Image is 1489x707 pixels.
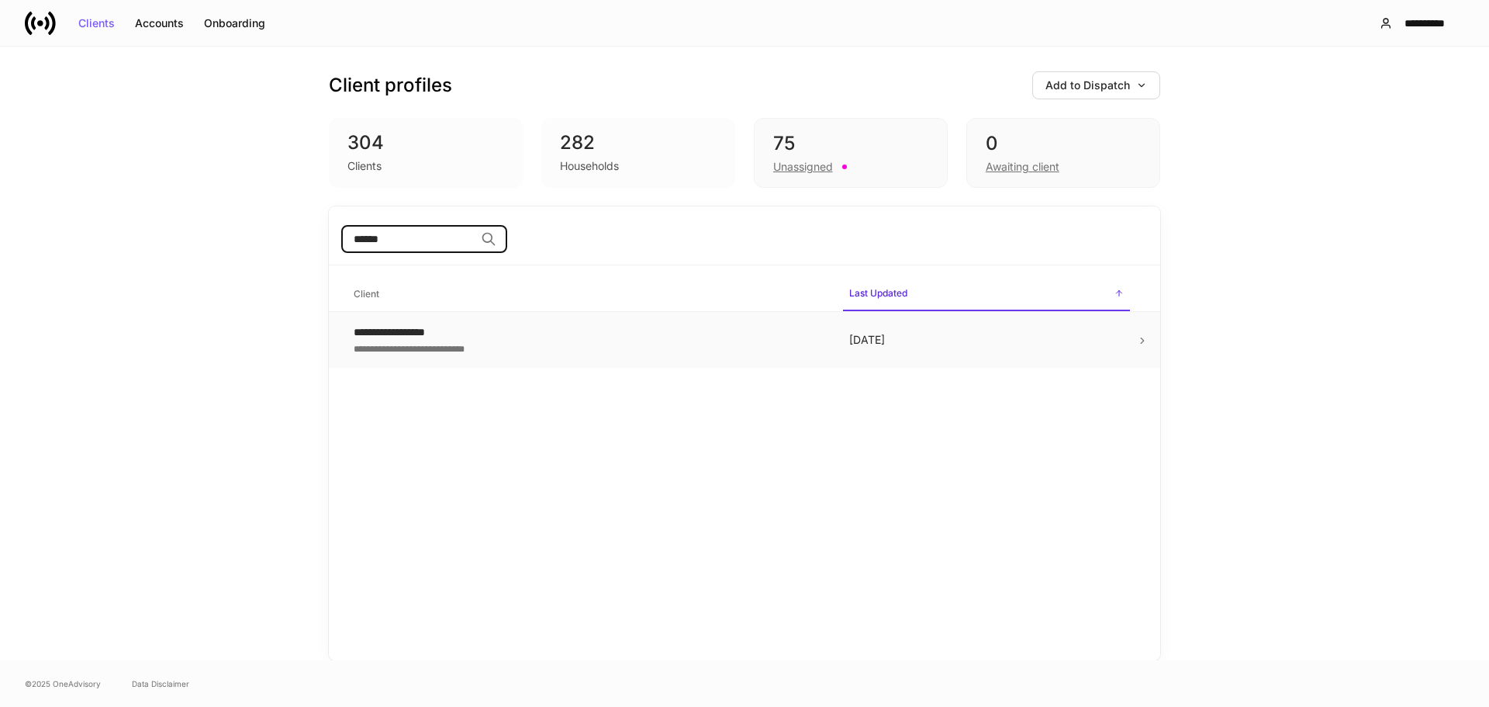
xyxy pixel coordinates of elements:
button: Clients [68,11,125,36]
h3: Client profiles [329,73,452,98]
div: Unassigned [773,159,833,175]
button: Add to Dispatch [1032,71,1160,99]
div: 0 [986,131,1141,156]
span: © 2025 OneAdvisory [25,678,101,690]
span: Client [347,279,831,310]
div: 304 [347,130,504,155]
div: Awaiting client [986,159,1059,175]
div: Add to Dispatch [1045,80,1147,91]
button: Onboarding [194,11,275,36]
span: Last Updated [843,278,1130,311]
div: Households [560,158,619,174]
h6: Client [354,286,379,301]
div: Clients [78,18,115,29]
h6: Last Updated [849,286,907,300]
p: [DATE] [849,332,1124,348]
div: 75Unassigned [754,118,948,188]
div: Onboarding [204,18,265,29]
div: Clients [347,158,382,174]
button: Accounts [125,11,194,36]
div: 282 [560,130,717,155]
a: Data Disclaimer [132,678,189,690]
div: 0Awaiting client [966,118,1160,188]
div: Accounts [135,18,184,29]
div: 75 [773,131,928,156]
